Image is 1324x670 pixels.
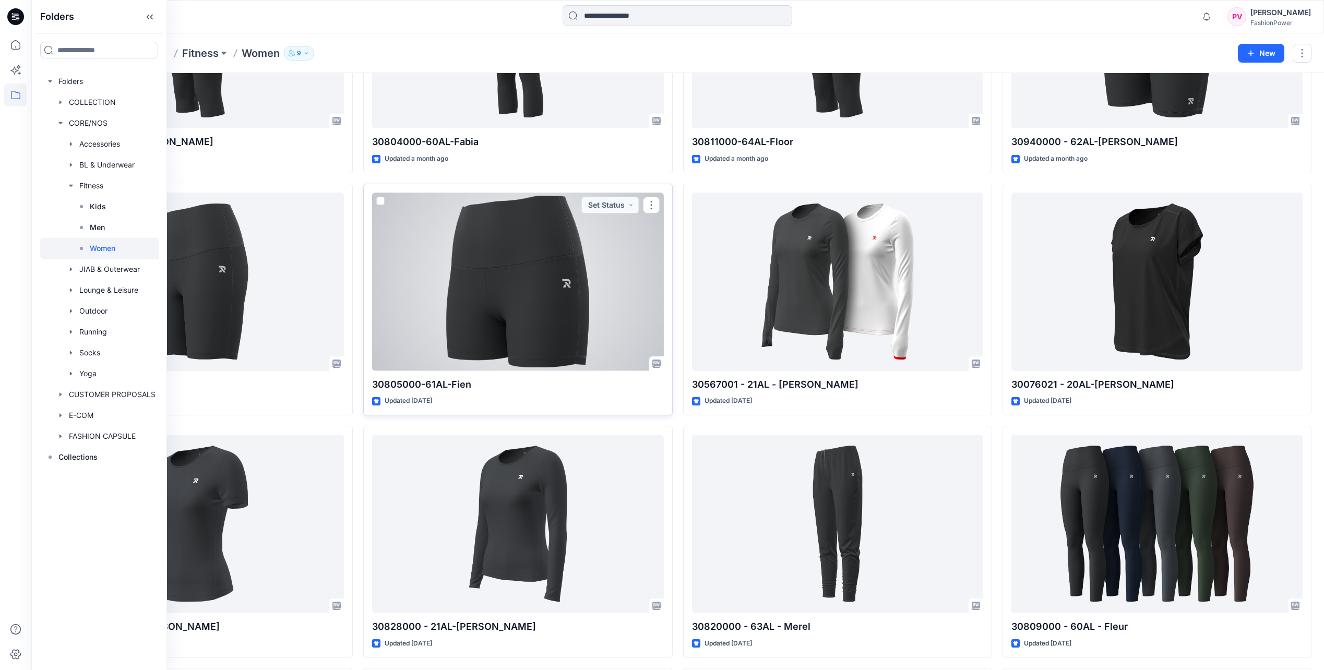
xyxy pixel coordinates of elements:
[182,46,219,61] a: Fitness
[58,451,98,463] p: Collections
[1024,396,1071,406] p: Updated [DATE]
[372,135,663,149] p: 30804000-60AL-Fabia
[1011,435,1303,613] a: 30809000 - 60AL - Fleur
[1250,6,1311,19] div: [PERSON_NAME]
[53,135,344,149] p: 30970000-64AL-[PERSON_NAME]
[90,221,105,234] p: Men
[692,377,983,392] p: 30567001 - 21AL - [PERSON_NAME]
[372,435,663,613] a: 30828000 - 21AL-Kylie
[705,638,752,649] p: Updated [DATE]
[297,47,301,59] p: 9
[1011,135,1303,149] p: 30940000 - 62AL-[PERSON_NAME]
[242,46,280,61] p: Women
[1250,19,1311,27] div: FashionPower
[1011,377,1303,392] p: 30076021 - 20AL-[PERSON_NAME]
[692,135,983,149] p: 30811000-64AL-Floor
[90,200,106,213] p: Kids
[705,153,768,164] p: Updated a month ago
[372,619,663,634] p: 30828000 - 21AL-[PERSON_NAME]
[705,396,752,406] p: Updated [DATE]
[692,193,983,370] a: 30567001 - 21AL - Kim
[53,435,344,613] a: 30889000 – 20AL-Alva
[53,377,344,392] p: 30806000 - 62AL-Faith
[385,396,432,406] p: Updated [DATE]
[692,435,983,613] a: 30820000 - 63AL - Merel
[372,377,663,392] p: 30805000-61AL-Fien
[372,193,663,370] a: 30805000-61AL-Fien
[692,619,983,634] p: 30820000 - 63AL - Merel
[1024,153,1088,164] p: Updated a month ago
[53,619,344,634] p: 30889000 – 20AL-[PERSON_NAME]
[1227,7,1246,26] div: PV
[385,153,448,164] p: Updated a month ago
[1238,44,1284,63] button: New
[90,242,115,255] p: Women
[385,638,432,649] p: Updated [DATE]
[1011,193,1303,370] a: 30076021 - 20AL-Alice
[1011,619,1303,634] p: 30809000 - 60AL - Fleur
[53,193,344,370] a: 30806000 - 62AL-Faith
[284,46,314,61] button: 9
[1024,638,1071,649] p: Updated [DATE]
